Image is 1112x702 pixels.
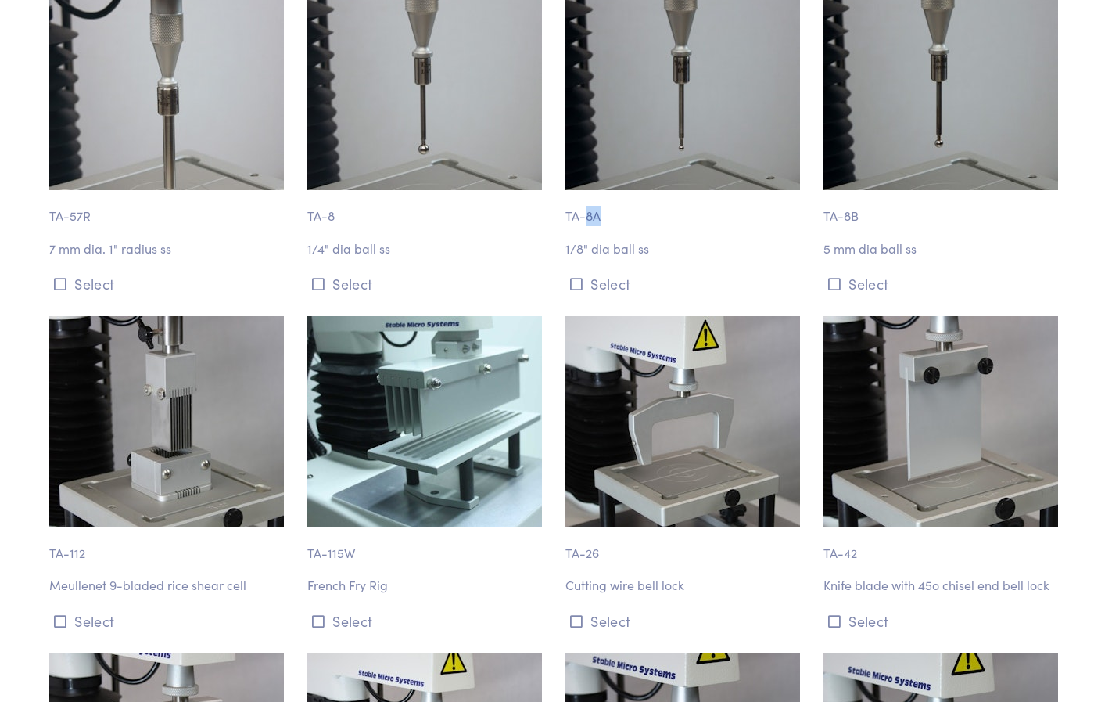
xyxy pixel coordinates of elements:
[565,239,805,259] p: 1/8" dia ball ss
[49,239,289,259] p: 7 mm dia. 1" radius ss
[565,271,805,297] button: Select
[307,527,547,563] p: TA-115W
[565,575,805,596] p: Cutting wire bell lock
[49,575,289,596] p: Meullenet 9-bladed rice shear cell
[565,316,800,527] img: ta-26_wire-cutter.jpg
[307,239,547,259] p: 1/4" dia ball ss
[823,239,1063,259] p: 5 mm dia ball ss
[307,316,542,527] img: shear-ta-115w-french-fry-rig-2.jpg
[823,575,1063,596] p: Knife blade with 45o chisel end bell lock
[823,271,1063,297] button: Select
[49,190,289,226] p: TA-57R
[307,190,547,226] p: TA-8
[49,316,284,527] img: ta-112_meullenet-rice-shear-cell2.jpg
[49,271,289,297] button: Select
[307,271,547,297] button: Select
[823,190,1063,226] p: TA-8B
[49,608,289,634] button: Select
[307,608,547,634] button: Select
[49,527,289,563] p: TA-112
[307,575,547,596] p: French Fry Rig
[565,527,805,563] p: TA-26
[823,608,1063,634] button: Select
[823,527,1063,563] p: TA-42
[565,190,805,226] p: TA-8A
[823,316,1058,527] img: ta-42_chisel-knife.jpg
[565,608,805,634] button: Select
